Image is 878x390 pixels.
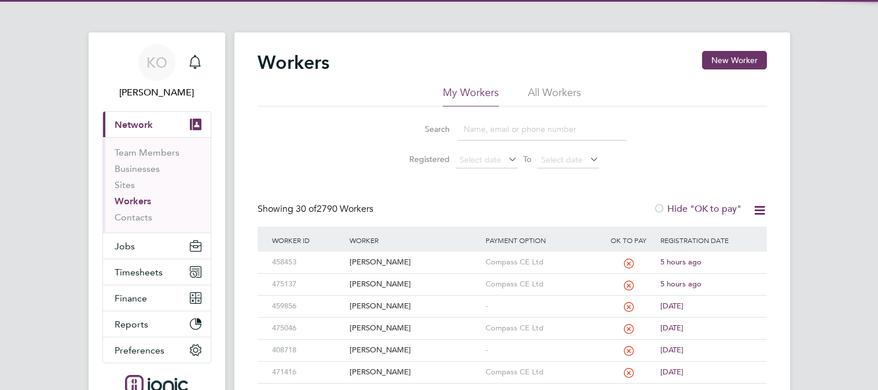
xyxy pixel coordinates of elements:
[269,318,347,339] div: 475046
[269,362,347,383] div: 471416
[115,179,135,190] a: Sites
[296,203,373,215] span: 2790 Workers
[483,340,600,361] div: -
[347,252,483,273] div: [PERSON_NAME]
[541,154,583,165] span: Select date
[660,257,701,267] span: 5 hours ago
[660,301,684,311] span: [DATE]
[269,340,347,361] div: 408718
[269,251,755,261] a: 458453[PERSON_NAME]Compass CE Ltd5 hours ago
[660,279,701,289] span: 5 hours ago
[269,252,347,273] div: 458453
[115,319,148,330] span: Reports
[269,317,755,327] a: 475046[PERSON_NAME]Compass CE Ltd[DATE]
[483,274,600,295] div: Compass CE Ltd
[347,318,483,339] div: [PERSON_NAME]
[296,203,317,215] span: 30 of
[520,152,535,167] span: To
[483,227,600,253] div: Payment Option
[660,323,684,333] span: [DATE]
[115,212,152,223] a: Contacts
[347,362,483,383] div: [PERSON_NAME]
[102,44,211,100] a: KO[PERSON_NAME]
[600,227,658,253] div: OK to pay
[398,154,450,164] label: Registered
[398,124,450,134] label: Search
[269,296,347,317] div: 459856
[458,118,627,141] input: Name, email or phone number
[258,51,329,74] h2: Workers
[443,86,499,106] li: My Workers
[103,285,211,311] button: Finance
[115,345,164,356] span: Preferences
[269,273,755,283] a: 475137[PERSON_NAME]Compass CE Ltd5 hours ago
[483,252,600,273] div: Compass CE Ltd
[146,55,167,70] span: KO
[103,112,211,137] button: Network
[115,119,153,130] span: Network
[660,367,684,377] span: [DATE]
[528,86,581,106] li: All Workers
[657,227,755,253] div: Registration Date
[347,227,483,253] div: Worker
[269,274,347,295] div: 475137
[483,296,600,317] div: -
[269,295,755,305] a: 459856[PERSON_NAME]-[DATE]
[269,339,755,349] a: 408718[PERSON_NAME]-[DATE]
[103,259,211,285] button: Timesheets
[103,137,211,233] div: Network
[115,267,163,278] span: Timesheets
[483,362,600,383] div: Compass CE Ltd
[660,345,684,355] span: [DATE]
[653,203,741,215] label: Hide "OK to pay"
[103,337,211,363] button: Preferences
[460,154,501,165] span: Select date
[115,293,147,304] span: Finance
[269,227,347,253] div: Worker ID
[702,51,767,69] button: New Worker
[347,340,483,361] div: [PERSON_NAME]
[347,274,483,295] div: [PERSON_NAME]
[483,318,600,339] div: Compass CE Ltd
[115,196,151,207] a: Workers
[269,361,755,371] a: 471416[PERSON_NAME]Compass CE Ltd[DATE]
[102,86,211,100] span: Kirsty Owen
[347,296,483,317] div: [PERSON_NAME]
[115,147,179,158] a: Team Members
[115,163,160,174] a: Businesses
[258,203,376,215] div: Showing
[103,233,211,259] button: Jobs
[115,241,135,252] span: Jobs
[103,311,211,337] button: Reports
